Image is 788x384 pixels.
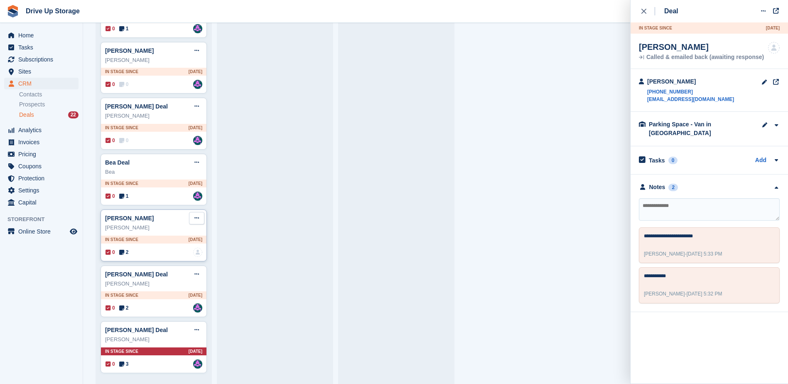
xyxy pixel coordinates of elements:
[189,348,202,354] span: [DATE]
[106,360,115,368] span: 0
[644,251,685,257] span: [PERSON_NAME]
[18,124,68,136] span: Analytics
[18,148,68,160] span: Pricing
[4,172,79,184] a: menu
[19,101,45,108] span: Prospects
[668,184,678,191] div: 2
[649,120,732,138] div: Parking Space - Van in [GEOGRAPHIC_DATA]
[189,292,202,298] span: [DATE]
[4,226,79,237] a: menu
[105,168,202,176] div: Bea
[19,91,79,98] a: Contacts
[105,292,138,298] span: In stage since
[644,291,685,297] span: [PERSON_NAME]
[18,78,68,89] span: CRM
[106,137,115,144] span: 0
[7,215,83,224] span: Storefront
[189,180,202,187] span: [DATE]
[193,192,202,201] img: Andy
[649,157,665,164] h2: Tasks
[105,271,168,278] a: [PERSON_NAME] Deal
[647,77,734,86] div: [PERSON_NAME]
[22,4,83,18] a: Drive Up Storage
[644,250,722,258] div: -
[105,47,154,54] a: [PERSON_NAME]
[106,192,115,200] span: 0
[119,81,129,88] span: 0
[105,215,154,222] a: [PERSON_NAME]
[755,156,766,165] a: Add
[4,54,79,65] a: menu
[18,136,68,148] span: Invoices
[19,100,79,109] a: Prospects
[18,54,68,65] span: Subscriptions
[105,56,202,64] div: [PERSON_NAME]
[19,111,34,119] span: Deals
[105,112,202,120] div: [PERSON_NAME]
[105,280,202,288] div: [PERSON_NAME]
[4,197,79,208] a: menu
[193,136,202,145] img: Andy
[4,66,79,77] a: menu
[4,136,79,148] a: menu
[687,291,722,297] span: [DATE] 5:32 PM
[119,360,129,368] span: 3
[4,185,79,196] a: menu
[639,25,672,31] span: In stage since
[119,137,129,144] span: 0
[668,157,678,164] div: 0
[7,5,19,17] img: stora-icon-8386f47178a22dfd0bd8f6a31ec36ba5ce8667c1dd55bd0f319d3a0aa187defe.svg
[69,226,79,236] a: Preview store
[766,25,780,31] span: [DATE]
[105,224,202,232] div: [PERSON_NAME]
[105,335,202,344] div: [PERSON_NAME]
[105,180,138,187] span: In stage since
[18,197,68,208] span: Capital
[647,96,734,103] a: [EMAIL_ADDRESS][DOMAIN_NAME]
[105,159,130,166] a: Bea Deal
[193,248,202,257] a: deal-assignee-blank
[193,24,202,33] img: Andy
[105,236,138,243] span: In stage since
[119,304,129,312] span: 2
[193,359,202,369] a: Andy
[119,192,129,200] span: 1
[106,81,115,88] span: 0
[106,249,115,256] span: 0
[4,42,79,53] a: menu
[687,251,722,257] span: [DATE] 5:33 PM
[106,304,115,312] span: 0
[189,125,202,131] span: [DATE]
[4,78,79,89] a: menu
[189,236,202,243] span: [DATE]
[4,160,79,172] a: menu
[644,290,722,298] div: -
[4,148,79,160] a: menu
[105,125,138,131] span: In stage since
[639,42,764,52] div: [PERSON_NAME]
[105,348,138,354] span: In stage since
[18,66,68,77] span: Sites
[649,183,665,192] div: Notes
[647,88,734,96] a: [PHONE_NUMBER]
[19,111,79,119] a: Deals 22
[106,25,115,32] span: 0
[18,172,68,184] span: Protection
[4,30,79,41] a: menu
[119,25,129,32] span: 1
[768,42,780,54] img: deal-assignee-blank
[193,80,202,89] img: Andy
[189,69,202,75] span: [DATE]
[193,303,202,313] a: Andy
[18,160,68,172] span: Coupons
[664,6,678,16] div: Deal
[639,54,764,60] div: Called & emailed back (awaiting response)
